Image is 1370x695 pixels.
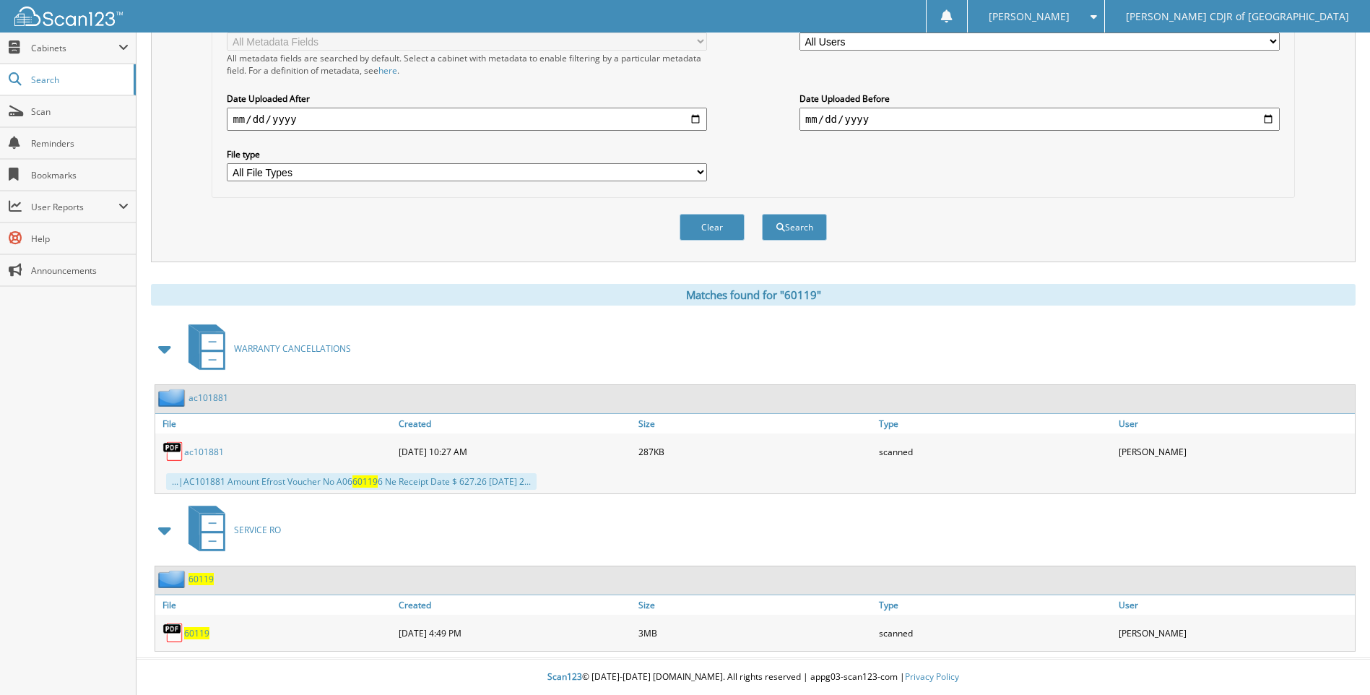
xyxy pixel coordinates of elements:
a: Type [875,414,1115,433]
label: Date Uploaded Before [799,92,1280,105]
input: end [799,108,1280,131]
iframe: Chat Widget [1298,626,1370,695]
img: PDF.png [162,622,184,644]
div: [DATE] 4:49 PM [395,618,635,647]
span: Scan123 [547,670,582,683]
a: Created [395,414,635,433]
button: Clear [680,214,745,241]
span: Help [31,233,129,245]
a: SERVICE RO [180,501,281,558]
div: 287KB [635,437,875,466]
a: Size [635,414,875,433]
span: Cabinets [31,42,118,54]
div: All metadata fields are searched by default. Select a cabinet with metadata to enable filtering b... [227,52,707,77]
a: 60119 [188,573,214,585]
div: [PERSON_NAME] [1115,437,1355,466]
span: 60119 [352,475,378,488]
a: User [1115,595,1355,615]
a: here [378,64,397,77]
span: WARRANTY CANCELLATIONS [234,342,351,355]
img: scan123-logo-white.svg [14,7,123,26]
span: Announcements [31,264,129,277]
a: Created [395,595,635,615]
a: File [155,414,395,433]
img: folder2.png [158,570,188,588]
a: ac101881 [184,446,224,458]
a: User [1115,414,1355,433]
img: folder2.png [158,389,188,407]
div: [PERSON_NAME] [1115,618,1355,647]
button: Search [762,214,827,241]
input: start [227,108,707,131]
div: scanned [875,618,1115,647]
a: File [155,595,395,615]
span: [PERSON_NAME] [989,12,1070,21]
label: Date Uploaded After [227,92,707,105]
img: PDF.png [162,441,184,462]
a: Privacy Policy [905,670,959,683]
span: SERVICE RO [234,524,281,536]
div: © [DATE]-[DATE] [DOMAIN_NAME]. All rights reserved | appg03-scan123-com | [136,660,1370,695]
div: scanned [875,437,1115,466]
label: File type [227,148,707,160]
span: Reminders [31,137,129,150]
div: 3MB [635,618,875,647]
a: WARRANTY CANCELLATIONS [180,320,351,377]
div: Matches found for "60119" [151,284,1356,306]
div: ...|AC101881 Amount Efrost Voucher No A06 6 Ne Receipt Date $ 627.26 [DATE] 2... [166,473,537,490]
a: 60119 [184,627,209,639]
span: User Reports [31,201,118,213]
a: Size [635,595,875,615]
span: Search [31,74,126,86]
span: Scan [31,105,129,118]
a: ac101881 [188,392,228,404]
div: [DATE] 10:27 AM [395,437,635,466]
span: Bookmarks [31,169,129,181]
span: [PERSON_NAME] CDJR of [GEOGRAPHIC_DATA] [1126,12,1349,21]
a: Type [875,595,1115,615]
